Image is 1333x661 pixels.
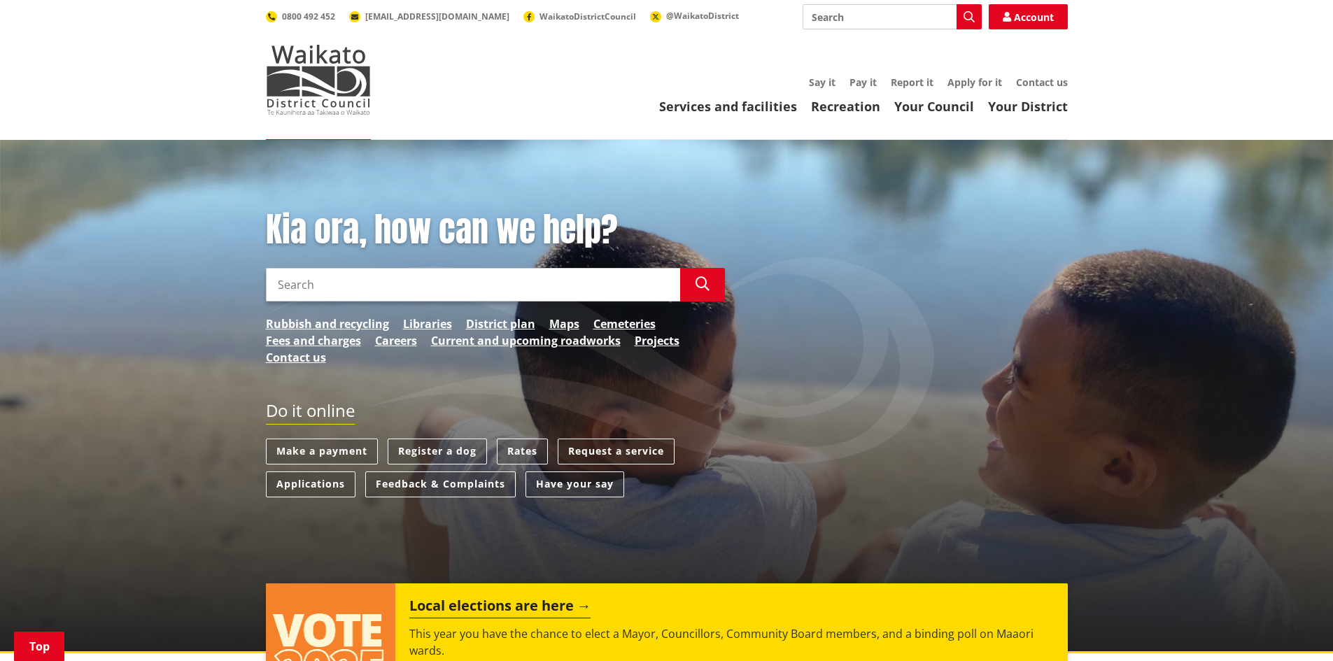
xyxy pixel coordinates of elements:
a: Cemeteries [593,315,656,332]
a: Rubbish and recycling [266,315,389,332]
a: Rates [497,439,548,464]
a: Top [14,632,64,661]
a: 0800 492 452 [266,10,335,22]
a: Report it [891,76,933,89]
span: WaikatoDistrictCouncil [539,10,636,22]
a: Careers [375,332,417,349]
a: Libraries [403,315,452,332]
a: Register a dog [388,439,487,464]
a: Have your say [526,471,624,497]
h2: Do it online [266,401,355,425]
a: Maps [549,315,579,332]
a: Applications [266,471,355,497]
span: [EMAIL_ADDRESS][DOMAIN_NAME] [365,10,509,22]
a: Make a payment [266,439,378,464]
a: Projects [635,332,679,349]
a: Account [989,4,1068,29]
img: Waikato District Council - Te Kaunihera aa Takiwaa o Waikato [266,45,371,115]
input: Search input [803,4,982,29]
h1: Kia ora, how can we help? [266,210,725,250]
a: WaikatoDistrictCouncil [523,10,636,22]
a: Recreation [811,98,880,115]
a: Request a service [558,439,675,464]
p: This year you have the chance to elect a Mayor, Councillors, Community Board members, and a bindi... [409,625,1053,659]
h2: Local elections are here [409,597,591,618]
a: Contact us [266,349,326,366]
a: Your Council [894,98,974,115]
a: Feedback & Complaints [365,471,516,497]
a: Apply for it [947,76,1002,89]
span: @WaikatoDistrict [666,10,739,22]
a: [EMAIL_ADDRESS][DOMAIN_NAME] [349,10,509,22]
a: Contact us [1016,76,1068,89]
a: Current and upcoming roadworks [431,332,621,349]
span: 0800 492 452 [282,10,335,22]
a: Your District [988,98,1068,115]
a: District plan [466,315,535,332]
a: Fees and charges [266,332,361,349]
a: Services and facilities [659,98,797,115]
input: Search input [266,268,680,301]
a: Say it [809,76,835,89]
a: Pay it [849,76,877,89]
a: @WaikatoDistrict [650,10,739,22]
